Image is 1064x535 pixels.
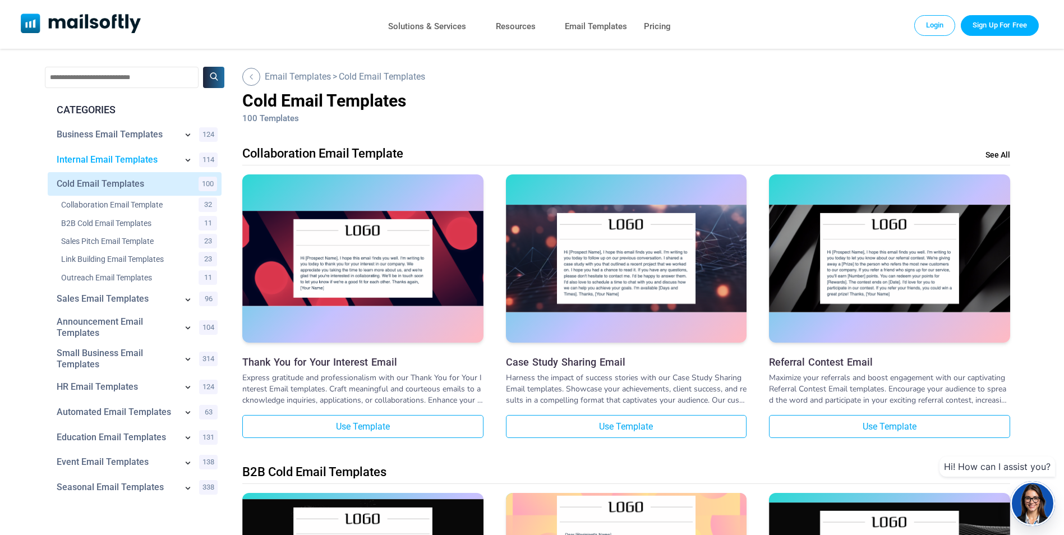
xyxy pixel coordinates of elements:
a: Show subcategories for Seasonal+Email+Templates [182,482,194,496]
img: Back [248,74,254,80]
a: Show subcategories for Announcement Email Templates [182,322,194,335]
div: CATEGORIES [48,103,222,117]
img: Case Study Sharing Email [506,205,747,312]
a: Category [57,154,177,165]
div: Hi! How can I assist you? [939,456,1055,477]
a: Category [61,272,185,283]
a: Case Study Sharing Email [506,174,747,345]
a: Use Template [506,415,747,438]
a: Category [57,432,177,443]
a: Mailsoftly [21,13,141,35]
a: Solutions & Services [388,19,466,35]
a: Go Back [242,68,263,86]
a: Pricing [644,19,671,35]
a: Go Back [265,71,331,82]
span: 100 Templates [242,113,299,123]
a: Show subcategories for HR Email Templates [182,381,194,395]
a: See All [985,150,1010,159]
img: Referral Contest Email [769,205,1010,312]
a: Category [57,348,177,370]
a: Show subcategories for Education Email Templates [182,432,194,445]
a: Referral Contest Email [769,174,1010,345]
a: Category [57,407,177,418]
a: Trial [961,15,1039,35]
h1: Cold Email Templates [242,91,1010,110]
img: Mailsoftly Logo [21,13,141,33]
a: Category [61,253,185,265]
a: Resources [496,19,536,35]
a: Use Template [769,415,1010,438]
a: Category [57,482,177,493]
div: Maximize your referrals and boost engagement with our captivating Referral Contest Email template... [769,372,1010,406]
a: Case Study Sharing Email [506,356,747,368]
a: Category [57,129,177,140]
a: Category [57,381,177,393]
a: Category [61,236,185,247]
a: Referral Contest Email [769,356,1010,368]
a: Show subcategories for Sales Email Templates [182,294,194,307]
a: Show subcategories for Automated Email Templates [182,407,194,420]
a: Login [914,15,956,35]
a: Use Template [242,415,483,438]
div: > [242,67,1010,86]
img: Search [210,72,218,81]
div: B2B Cold Email Templates [242,465,386,479]
a: Show subcategories for Business Email Templates [182,129,194,142]
a: Category [57,178,180,190]
div: Express gratitude and professionalism with our Thank You for Your Interest Email templates. Craft... [242,372,483,406]
img: Thank You for Your Interest Email [242,211,483,307]
img: agent [1010,483,1055,524]
div: Collaboration Email Template [242,146,403,160]
a: Show subcategories for Small Business Email Templates [182,353,194,367]
a: Email Templates [565,19,627,35]
a: Thank You for Your Interest Email [242,356,483,368]
a: Category [57,316,177,339]
a: Thank You for Your Interest Email [242,174,483,345]
div: Harness the impact of success stories with our Case Study Sharing Email templates. Showcase your ... [506,372,747,406]
a: Show subcategories for Internal Email Templates [182,154,194,168]
a: Category [57,293,177,305]
a: Category [57,456,177,468]
a: Show subcategories for Event Email Templates [182,457,194,471]
a: Category [61,199,185,210]
a: Category [61,218,185,229]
